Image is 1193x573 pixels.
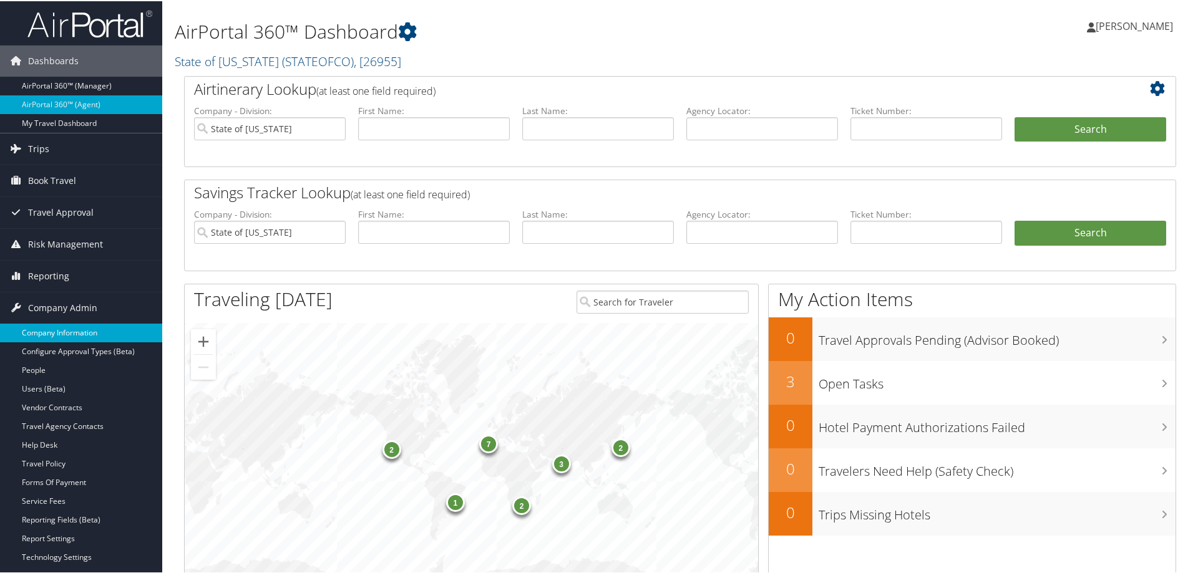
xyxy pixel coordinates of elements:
span: (at least one field required) [351,186,470,200]
span: Company Admin [28,291,97,322]
span: Book Travel [28,164,76,195]
a: 0Travel Approvals Pending (Advisor Booked) [769,316,1176,360]
span: (at least one field required) [316,83,436,97]
div: 1 [446,492,465,511]
span: Risk Management [28,228,103,259]
a: 3Open Tasks [769,360,1176,403]
span: Travel Approval [28,196,94,227]
label: Last Name: [522,104,674,116]
h2: 0 [769,501,812,522]
span: Dashboards [28,44,79,75]
button: Zoom in [191,328,216,353]
label: First Name: [358,104,510,116]
div: 2 [611,437,630,456]
button: Zoom out [191,354,216,378]
div: 2 [382,439,401,458]
h2: Savings Tracker Lookup [194,181,1084,202]
h1: AirPortal 360™ Dashboard [175,17,849,44]
h3: Travelers Need Help (Safety Check) [819,455,1176,479]
span: , [ 26955 ] [354,52,401,69]
label: Company - Division: [194,207,346,219]
span: ( STATEOFCO ) [282,52,354,69]
h2: 0 [769,457,812,478]
h3: Travel Approvals Pending (Advisor Booked) [819,324,1176,348]
h3: Trips Missing Hotels [819,499,1176,522]
a: 0Hotel Payment Authorizations Failed [769,403,1176,447]
div: 2 [512,495,531,514]
div: 7 [479,433,498,452]
a: 0Trips Missing Hotels [769,491,1176,534]
a: [PERSON_NAME] [1087,6,1186,44]
label: Ticket Number: [850,104,1002,116]
label: Agency Locator: [686,207,838,219]
button: Search [1015,116,1166,141]
label: First Name: [358,207,510,219]
label: Ticket Number: [850,207,1002,219]
h2: Airtinerary Lookup [194,77,1084,99]
a: State of [US_STATE] [175,52,401,69]
span: [PERSON_NAME] [1096,18,1173,32]
img: airportal-logo.png [27,8,152,37]
h1: Traveling [DATE] [194,285,333,311]
span: Trips [28,132,49,163]
div: 3 [552,453,570,472]
input: Search for Traveler [577,289,749,312]
a: Search [1015,219,1166,244]
label: Agency Locator: [686,104,838,116]
h3: Hotel Payment Authorizations Failed [819,412,1176,435]
label: Last Name: [522,207,674,219]
h1: My Action Items [769,285,1176,311]
span: Reporting [28,259,69,291]
label: Company - Division: [194,104,346,116]
a: 0Travelers Need Help (Safety Check) [769,447,1176,491]
h2: 3 [769,370,812,391]
h3: Open Tasks [819,368,1176,392]
h2: 0 [769,413,812,435]
h2: 0 [769,326,812,347]
input: search accounts [194,219,346,243]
